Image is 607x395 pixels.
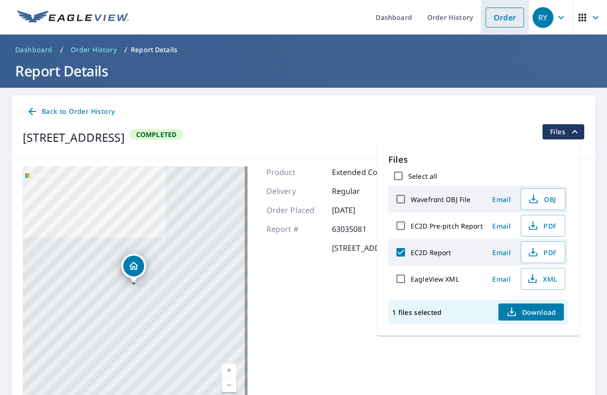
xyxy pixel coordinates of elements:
[23,129,125,146] div: [STREET_ADDRESS]
[11,61,596,81] h1: Report Details
[487,192,517,207] button: Email
[411,275,459,284] label: EagleView XML
[11,42,56,57] a: Dashboard
[27,106,115,118] span: Back to Order History
[411,195,470,204] label: Wavefront OBJ File
[527,247,557,258] span: PDF
[487,272,517,286] button: Email
[67,42,120,57] a: Order History
[124,44,127,55] li: /
[130,130,183,139] span: Completed
[521,215,565,237] button: PDF
[521,241,565,263] button: PDF
[332,185,389,197] p: Regular
[408,172,437,181] label: Select all
[521,188,565,210] button: OBJ
[222,378,236,392] a: Current Level 17, Zoom Out
[23,103,119,120] a: Back to Order History
[332,166,394,178] p: Extended Cov 2D
[267,223,323,235] p: Report #
[490,248,513,257] span: Email
[411,248,451,257] label: EC2D Report
[486,8,524,28] a: Order
[267,166,323,178] p: Product
[121,254,146,283] div: Dropped pin, building 1, Residential property, 42 W 4th St Oil City, PA 16301
[490,275,513,284] span: Email
[506,306,556,318] span: Download
[15,45,53,55] span: Dashboard
[527,220,557,231] span: PDF
[490,195,513,204] span: Email
[222,364,236,378] a: Current Level 17, Zoom In
[527,273,557,285] span: XML
[498,303,564,321] button: Download
[542,124,584,139] button: filesDropdownBtn-63035081
[332,223,389,235] p: 63035081
[332,242,401,254] p: [STREET_ADDRESS]
[131,45,177,55] p: Report Details
[487,219,517,233] button: Email
[60,44,63,55] li: /
[17,10,129,25] img: EV Logo
[267,185,323,197] p: Delivery
[521,268,565,290] button: XML
[411,221,483,230] label: EC2D Pre-pitch Report
[71,45,117,55] span: Order History
[267,204,323,216] p: Order Placed
[490,221,513,230] span: Email
[527,193,557,205] span: OBJ
[392,308,441,317] p: 1 files selected
[388,153,568,166] p: Files
[550,126,580,138] span: Files
[533,7,553,28] div: RY
[487,245,517,260] button: Email
[11,42,596,57] nav: breadcrumb
[332,204,389,216] p: [DATE]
